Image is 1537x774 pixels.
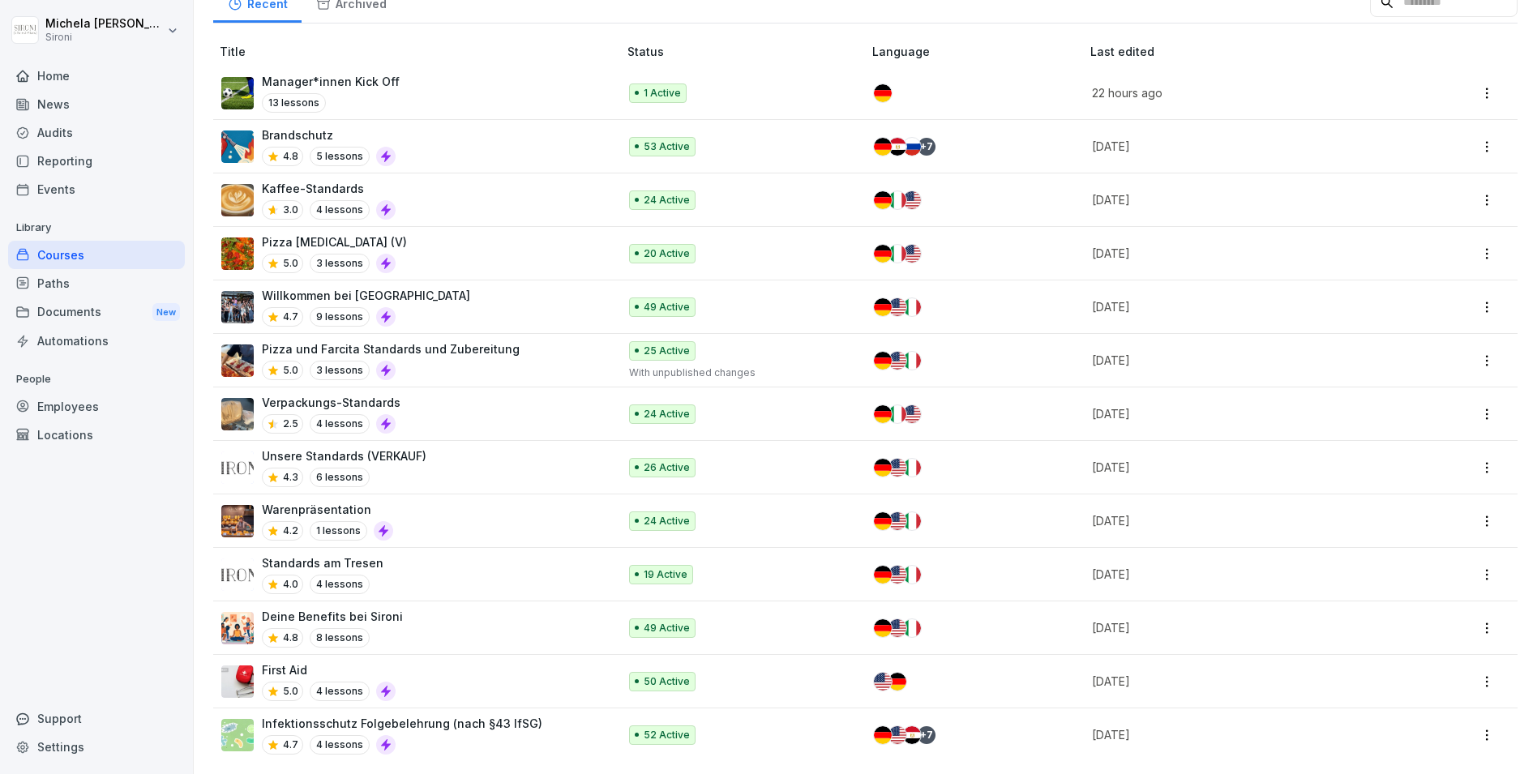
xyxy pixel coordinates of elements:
img: fasetpntm7x32yk9zlbwihav.png [221,398,254,430]
a: Reporting [8,147,185,175]
a: Courses [8,241,185,269]
img: ovcsqbf2ewum2utvc3o527vw.png [221,665,254,698]
p: Standards am Tresen [262,554,383,571]
img: us.svg [888,619,906,637]
p: 4.7 [283,738,298,752]
p: 52 Active [644,728,690,742]
img: us.svg [874,673,892,691]
a: DocumentsNew [8,297,185,327]
p: 4.8 [283,149,298,164]
img: de.svg [874,84,892,102]
img: de.svg [888,673,906,691]
p: 4 lessons [310,682,370,701]
p: Language [872,43,1084,60]
div: + 7 [918,138,935,156]
p: 5 lessons [310,147,370,166]
p: 6 lessons [310,468,370,487]
p: 24 Active [644,514,690,528]
p: 4.7 [283,310,298,324]
p: Deine Benefits bei Sironi [262,608,403,625]
p: Pizza [MEDICAL_DATA] (V) [262,233,407,250]
p: 13 lessons [262,93,326,113]
a: Settings [8,733,185,761]
p: 4 lessons [310,414,370,434]
div: Home [8,62,185,90]
img: it.svg [903,459,921,477]
p: [DATE] [1092,191,1389,208]
img: tgff07aey9ahi6f4hltuk21p.png [221,719,254,751]
p: Manager*innen Kick Off [262,73,400,90]
img: us.svg [903,245,921,263]
p: 26 Active [644,460,690,475]
p: 4 lessons [310,735,370,755]
p: 5.0 [283,684,298,699]
p: 24 Active [644,193,690,207]
p: 4.0 [283,577,298,592]
p: [DATE] [1092,352,1389,369]
a: Audits [8,118,185,147]
p: 22 hours ago [1092,84,1389,101]
img: xmkdnyjyz2x3qdpcryl1xaw9.png [221,291,254,323]
img: de.svg [874,352,892,370]
p: [DATE] [1092,566,1389,583]
p: 19 Active [644,567,687,582]
p: 49 Active [644,621,690,635]
img: de.svg [874,566,892,584]
img: it.svg [888,405,906,423]
p: Library [8,215,185,241]
img: de.svg [874,726,892,744]
img: it.svg [903,566,921,584]
p: [DATE] [1092,619,1389,636]
p: Kaffee-Standards [262,180,396,197]
img: it.svg [888,191,906,209]
img: eg.svg [888,138,906,156]
img: us.svg [888,298,906,316]
div: Support [8,704,185,733]
img: it.svg [903,512,921,530]
div: Employees [8,392,185,421]
p: Michela [PERSON_NAME] [45,17,164,31]
img: b0iy7e1gfawqjs4nezxuanzk.png [221,130,254,163]
img: it.svg [888,245,906,263]
p: 5.0 [283,256,298,271]
img: km4heinxktm3m47uv6i6dr0s.png [221,184,254,216]
div: News [8,90,185,118]
a: Automations [8,327,185,355]
img: i4ui5288c8k9896awxn1tre9.png [221,77,254,109]
p: Willkommen bei [GEOGRAPHIC_DATA] [262,287,470,304]
a: Events [8,175,185,203]
img: ptfehjakux1ythuqs2d8013j.png [221,237,254,270]
p: [DATE] [1092,726,1389,743]
p: 5.0 [283,363,298,378]
img: lqv555mlp0nk8rvfp4y70ul5.png [221,451,254,484]
p: 49 Active [644,300,690,314]
a: Paths [8,269,185,297]
img: de.svg [874,138,892,156]
p: Status [627,43,867,60]
p: 3.0 [283,203,298,217]
p: Warenpräsentation [262,501,393,518]
img: it.svg [903,298,921,316]
p: 53 Active [644,139,690,154]
p: 20 Active [644,246,690,261]
div: Locations [8,421,185,449]
img: qv31ye6da0ab8wtu5n9xmwyd.png [221,612,254,644]
p: 4.3 [283,470,298,485]
p: Last edited [1090,43,1408,60]
img: s9szdvbzmher50hzynduxgud.png [221,505,254,537]
p: 3 lessons [310,254,370,273]
img: us.svg [903,191,921,209]
img: zyvhtweyt47y1etu6k7gt48a.png [221,344,254,377]
p: 1 lessons [310,521,367,541]
p: First Aid [262,661,396,678]
p: [DATE] [1092,405,1389,422]
p: [DATE] [1092,459,1389,476]
p: Verpackungs-Standards [262,394,400,411]
p: 3 lessons [310,361,370,380]
img: us.svg [903,405,921,423]
p: 50 Active [644,674,690,689]
p: 4.2 [283,524,298,538]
